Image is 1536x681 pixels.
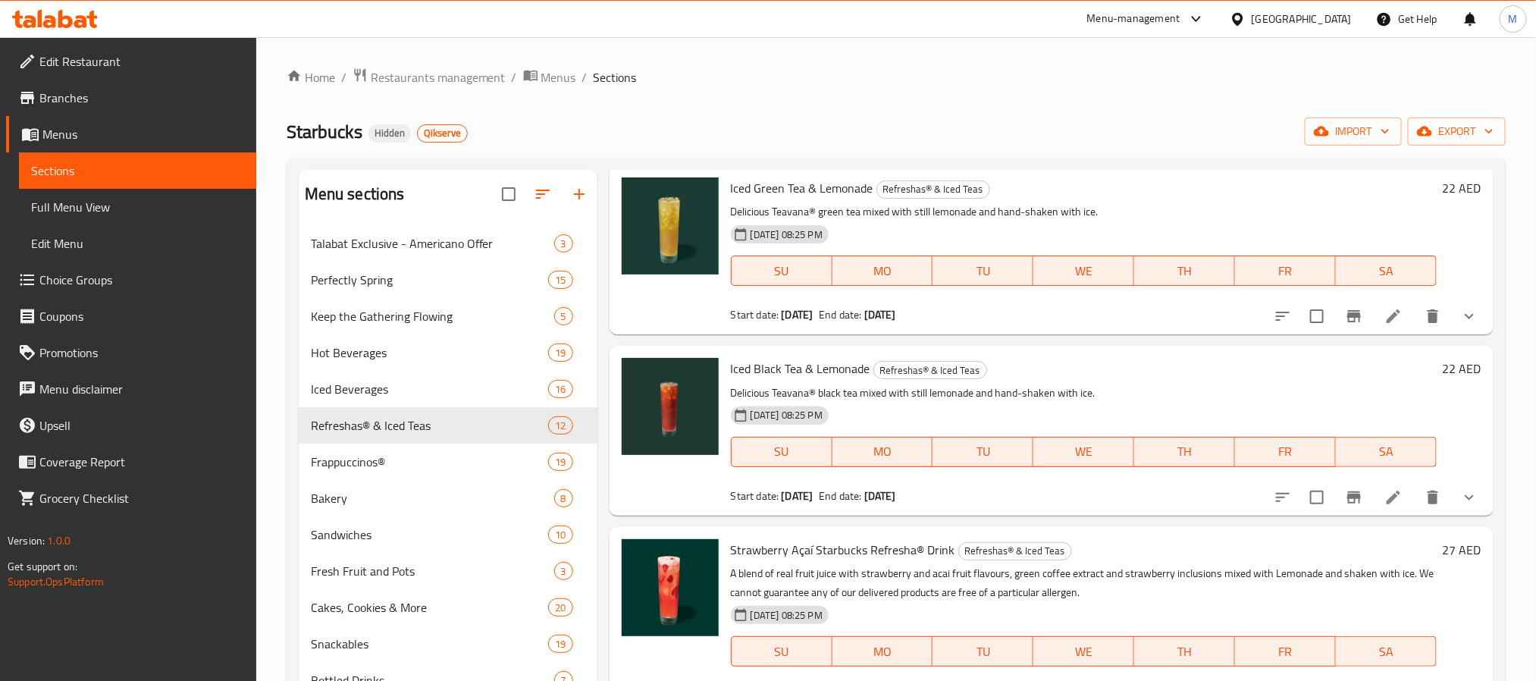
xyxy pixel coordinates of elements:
[1252,11,1352,27] div: [GEOGRAPHIC_DATA]
[548,380,572,398] div: items
[731,437,832,467] button: SU
[1451,298,1487,334] button: show more
[744,608,829,623] span: [DATE] 08:25 PM
[731,636,832,667] button: SU
[311,562,554,580] span: Fresh Fruit and Pots
[47,531,71,551] span: 1.0.0
[1336,256,1437,286] button: SA
[1342,641,1431,663] span: SA
[39,344,244,362] span: Promotions
[299,334,597,371] div: Hot Beverages19
[939,260,1027,282] span: TU
[819,486,861,506] span: End date:
[933,256,1033,286] button: TU
[1235,437,1336,467] button: FR
[933,636,1033,667] button: TU
[554,562,573,580] div: items
[1443,539,1481,560] h6: 27 AED
[864,305,896,325] b: [DATE]
[555,237,572,251] span: 3
[594,68,637,86] span: Sections
[549,346,572,360] span: 19
[1087,10,1180,28] div: Menu-management
[311,489,554,507] span: Bakery
[549,382,572,397] span: 16
[549,455,572,469] span: 19
[1241,441,1330,463] span: FR
[622,358,719,455] img: Iced Black Tea & Lemonade
[832,256,933,286] button: MO
[1235,256,1336,286] button: FR
[1443,177,1481,199] h6: 22 AED
[299,407,597,444] div: Refreshas® & Iced Teas12
[554,234,573,253] div: items
[368,124,411,143] div: Hidden
[731,177,873,199] span: Iced Green Tea & Lemonade
[958,542,1072,560] div: Refreshas® & Iced Teas
[299,298,597,334] div: Keep the Gathering Flowing5
[6,407,256,444] a: Upsell
[1235,636,1336,667] button: FR
[1241,641,1330,663] span: FR
[341,68,346,86] li: /
[548,344,572,362] div: items
[1033,256,1134,286] button: WE
[1460,488,1478,507] svg: Show Choices
[555,309,572,324] span: 5
[832,636,933,667] button: MO
[839,260,927,282] span: MO
[622,539,719,636] img: Strawberry Açaí Starbucks Refresha® Drink
[6,116,256,152] a: Menus
[39,271,244,289] span: Choice Groups
[287,115,362,149] span: Starbucks
[1265,298,1301,334] button: sort-choices
[1039,641,1128,663] span: WE
[1241,260,1330,282] span: FR
[311,598,549,617] span: Cakes, Cookies & More
[1039,441,1128,463] span: WE
[731,305,779,325] span: Start date:
[311,307,554,325] span: Keep the Gathering Flowing
[8,531,45,551] span: Version:
[876,180,990,199] div: Refreshas® & Iced Teas
[959,542,1071,560] span: Refreshas® & Iced Teas
[622,177,719,275] img: Iced Green Tea & Lemonade
[1342,441,1431,463] span: SA
[549,419,572,433] span: 12
[19,225,256,262] a: Edit Menu
[1140,260,1229,282] span: TH
[311,344,549,362] div: Hot Beverages
[731,538,955,561] span: Strawberry Açaí Starbucks Refresha® Drink
[1301,482,1333,513] span: Select to update
[744,408,829,422] span: [DATE] 08:25 PM
[493,178,525,210] span: Select all sections
[311,453,549,471] div: Frappuccinos®
[731,357,870,380] span: Iced Black Tea & Lemonade
[839,641,927,663] span: MO
[731,486,779,506] span: Start date:
[6,480,256,516] a: Grocery Checklist
[549,528,572,542] span: 10
[1336,298,1372,334] button: Branch-specific-item
[832,437,933,467] button: MO
[311,526,549,544] span: Sandwiches
[1336,479,1372,516] button: Branch-specific-item
[311,271,549,289] span: Perfectly Spring
[877,180,989,198] span: Refreshas® & Iced Teas
[299,225,597,262] div: Talabat Exclusive - Americano Offer3
[549,601,572,615] span: 20
[1415,479,1451,516] button: delete
[39,416,244,435] span: Upsell
[782,305,813,325] b: [DATE]
[287,67,1506,87] nav: breadcrumb
[839,441,927,463] span: MO
[311,234,554,253] span: Talabat Exclusive - Americano Offer
[299,371,597,407] div: Iced Beverages16
[1336,636,1437,667] button: SA
[548,526,572,544] div: items
[582,68,588,86] li: /
[6,298,256,334] a: Coupons
[782,486,813,506] b: [DATE]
